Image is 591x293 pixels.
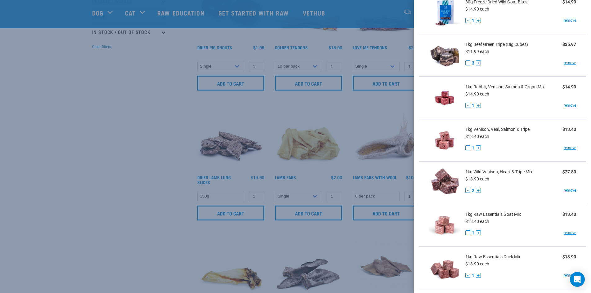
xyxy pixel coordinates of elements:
[465,134,489,139] span: $13.40 each
[564,60,576,66] a: remove
[472,60,474,66] span: 3
[465,84,544,90] span: 1kg Rabbit, Venison, Salmon & Organ Mix
[465,230,470,235] button: -
[476,188,481,193] button: +
[429,209,461,241] img: Raw Essentials Goat Mix
[476,60,481,65] button: +
[476,18,481,23] button: +
[570,272,585,287] div: Open Intercom Messenger
[465,254,521,260] span: 1kg Raw Essentials Duck Mix
[476,145,481,150] button: +
[562,212,576,217] strong: $13.40
[476,103,481,108] button: +
[465,7,489,11] span: $14.90 each
[564,145,576,151] a: remove
[562,169,576,174] strong: $27.80
[465,169,532,175] span: 1kg Wild Venison, Heart & Tripe Mix
[429,252,461,284] img: Raw Essentials Duck Mix
[465,91,489,96] span: $14.90 each
[564,103,576,108] a: remove
[472,102,474,109] span: 1
[465,261,489,266] span: $13.90 each
[465,211,521,218] span: 1kg Raw Essentials Goat Mix
[465,18,470,23] button: -
[562,42,576,47] strong: $35.97
[562,84,576,89] strong: $14.90
[472,17,474,24] span: 1
[465,49,489,54] span: $11.99 each
[562,127,576,132] strong: $13.40
[465,273,470,278] button: -
[564,273,576,278] a: remove
[476,273,481,278] button: +
[465,176,489,181] span: $13.90 each
[472,272,474,279] span: 1
[465,41,528,48] span: 1kg Beef Green Tripe (Big Cubes)
[472,145,474,151] span: 1
[465,145,470,150] button: -
[476,230,481,235] button: +
[564,18,576,23] a: remove
[465,60,470,65] button: -
[465,126,530,133] span: 1kg Venison, Veal, Salmon & Tripe
[465,219,489,224] span: $13.40 each
[562,254,576,259] strong: $13.90
[465,188,470,193] button: -
[465,103,470,108] button: -
[429,39,461,71] img: Beef Green Tripe (Big Cubes)
[429,124,461,156] img: Venison, Veal, Salmon & Tripe
[472,187,474,194] span: 2
[429,167,461,199] img: Wild Venison, Heart & Tripe Mix
[472,230,474,236] span: 1
[564,188,576,193] a: remove
[429,82,461,114] img: Rabbit, Venison, Salmon & Organ Mix
[564,230,576,236] a: remove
